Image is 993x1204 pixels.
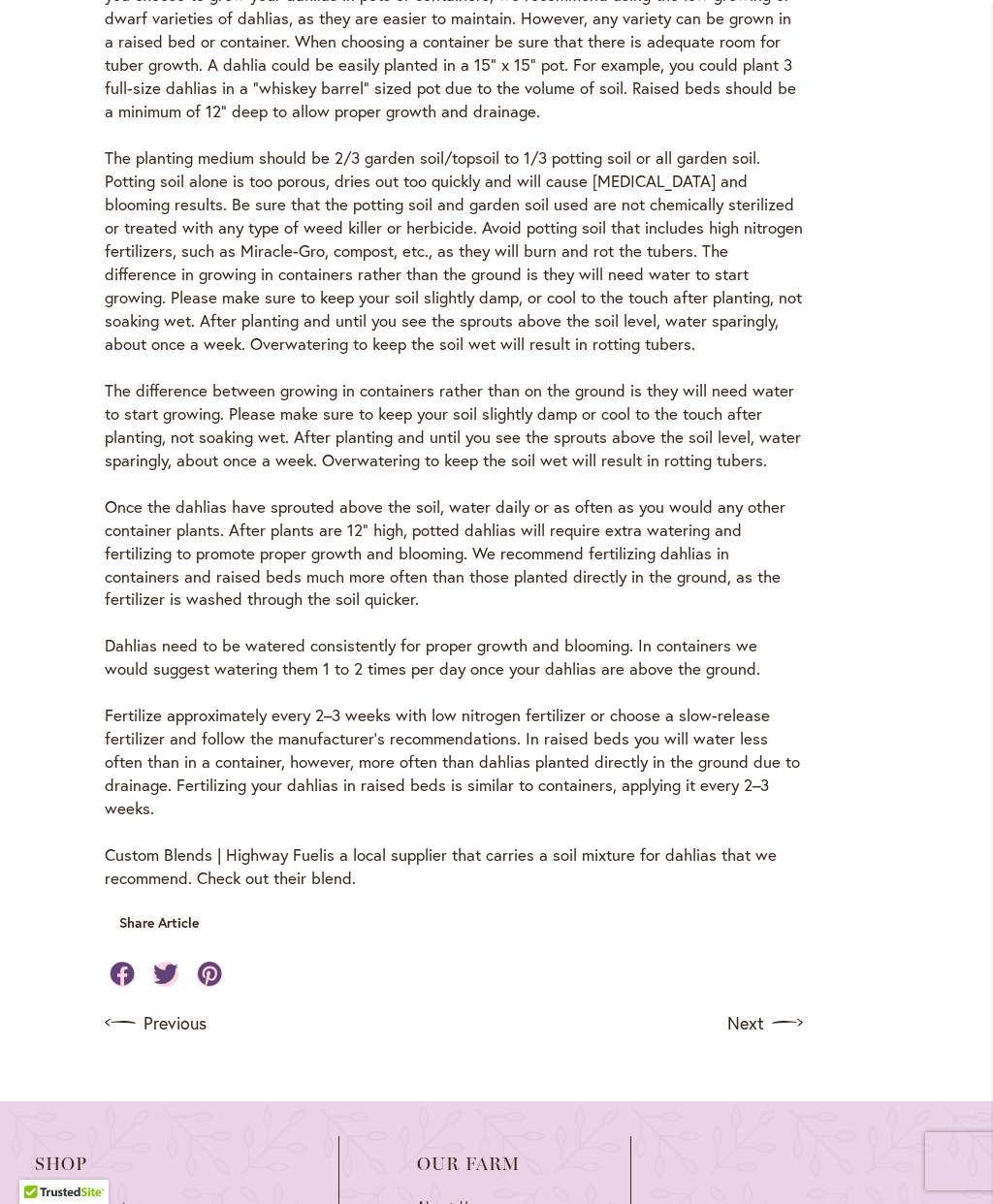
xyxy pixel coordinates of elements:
a: Share on Twitter [153,962,178,987]
p: The difference between growing in containers rather than on the ground is they will need water to... [105,379,803,472]
p: The planting medium should be 2/3 garden soil/topsoil to 1/3 potting soil or all garden soil. Pot... [105,146,803,356]
a: Share on Pinterest [197,962,222,987]
p: Once the dahlias have sprouted above the soil, water daily or as often as you would any other con... [105,495,803,612]
a: Previous [105,1007,207,1038]
img: arrow icon [772,1007,803,1038]
p: Share Article [105,913,212,933]
p: is a local supplier that carries a soil mixture for dahlias that we recommend. Check out their bl... [105,843,803,890]
p: Dahlias need to be watered consistently for proper growth and blooming. In containers we would su... [105,634,803,681]
a: Custom Blends | Highway Fuel [105,843,323,866]
p: Fertilize approximately every 2–3 weeks with low nitrogen fertilizer or choose a slow-release fer... [105,704,803,820]
a: Share on Facebook [110,962,135,987]
img: arrow icon [105,1007,136,1038]
a: Next [727,1007,803,1038]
